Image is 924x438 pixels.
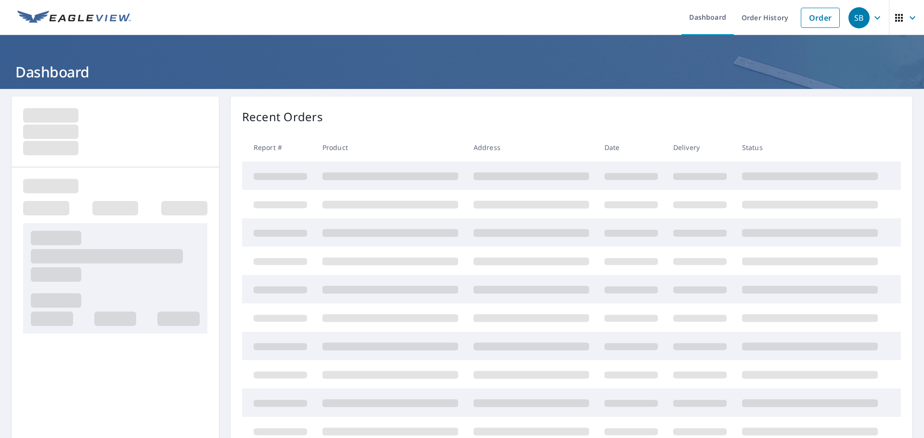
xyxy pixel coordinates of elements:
[242,108,323,125] p: Recent Orders
[801,8,840,28] a: Order
[734,133,885,162] th: Status
[242,133,315,162] th: Report #
[17,11,131,25] img: EV Logo
[12,62,912,82] h1: Dashboard
[666,133,734,162] th: Delivery
[848,7,870,28] div: SB
[466,133,597,162] th: Address
[315,133,466,162] th: Product
[597,133,666,162] th: Date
